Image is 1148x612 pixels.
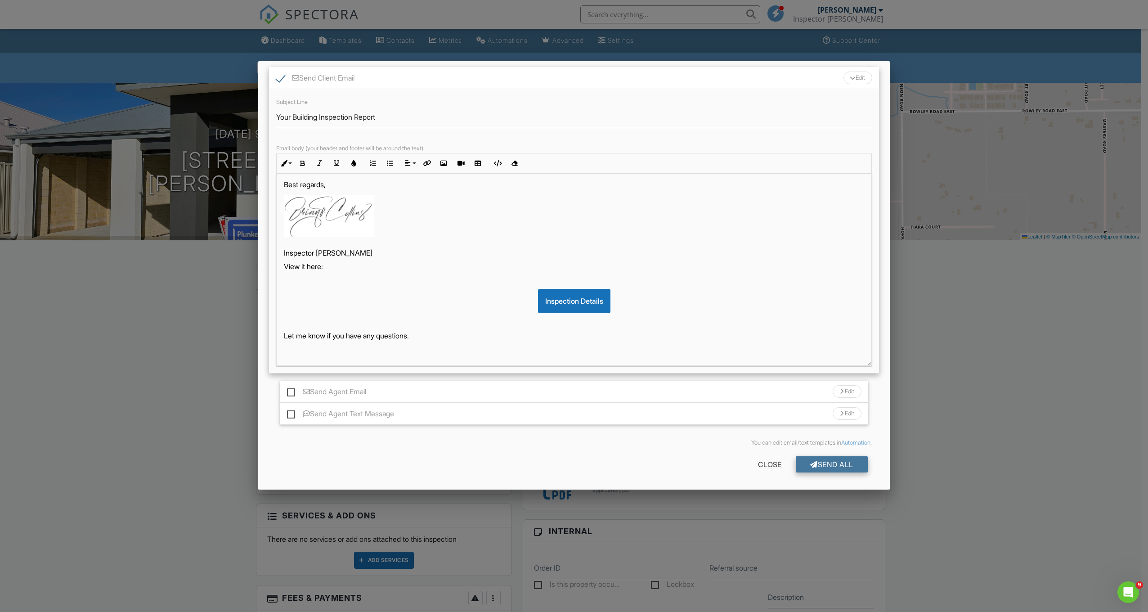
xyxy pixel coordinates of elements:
[287,409,394,421] label: Send Agent Text Message
[277,155,294,172] button: Inline Style
[843,72,872,84] div: Edit
[276,439,872,446] div: You can edit email/text templates in .
[328,155,345,172] button: Underline (Ctrl+U)
[294,155,311,172] button: Bold (Ctrl+B)
[364,155,381,172] button: Ordered List
[841,439,870,446] a: Automation
[276,99,308,105] label: Subject Line
[506,155,523,172] button: Clear Formatting
[418,155,435,172] button: Insert Link (Ctrl+K)
[287,387,366,399] label: Send Agent Email
[284,195,374,237] img: Screenshot_2023-10-20_122205.png
[469,155,486,172] button: Insert Table
[489,155,506,172] button: Code View
[1117,581,1139,603] iframe: Intercom live chat
[435,155,452,172] button: Insert Image (Ctrl+P)
[744,456,796,472] div: Close
[833,385,861,398] div: Edit
[1136,581,1143,589] span: 9
[284,331,864,341] p: Let me know if you have any questions.
[311,155,328,172] button: Italic (Ctrl+I)
[538,297,610,306] a: Inspection Details
[276,74,354,85] label: Send Client Email
[381,155,399,172] button: Unordered List
[833,407,861,420] div: Edit
[276,145,425,152] label: Email body (your header and footer will be around the text):
[284,180,864,189] p: Best regards,
[284,261,864,271] p: View it here:
[345,155,362,172] button: Colors
[452,155,469,172] button: Insert Video
[538,289,610,313] div: Inspection Details
[796,456,868,472] div: Send All
[284,248,864,258] p: Inspector [PERSON_NAME]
